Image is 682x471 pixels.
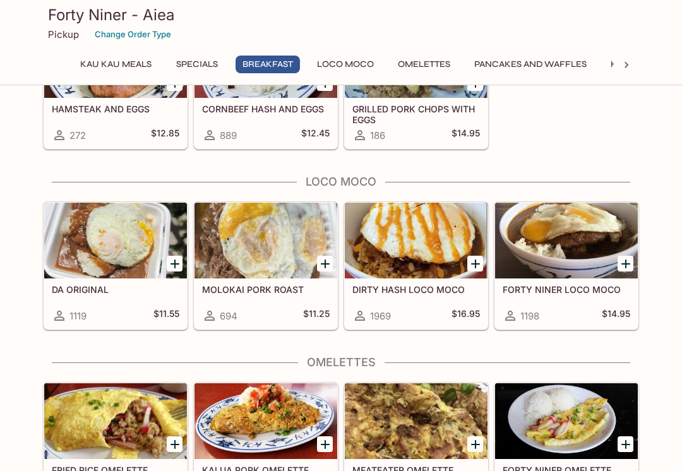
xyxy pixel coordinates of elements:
a: HAMSTEAK AND EGGS272$12.85 [44,21,188,149]
h5: CORNBEEF HASH AND EGGS [202,104,330,114]
h5: MOLOKAI PORK ROAST [202,284,330,295]
h5: $11.25 [303,308,330,323]
h5: $14.95 [452,128,480,143]
button: Add FORTY NINER LOCO MOCO [618,256,633,271]
span: 1119 [69,310,87,322]
div: HAMSTEAK AND EGGS [44,22,187,98]
h5: $12.45 [301,128,330,143]
h5: DA ORIGINAL [52,284,179,295]
button: Add MOLOKAI PORK ROAST [317,256,333,271]
div: KALUA PORK OMELETTE [194,383,337,459]
span: 889 [220,129,237,141]
h5: DIRTY HASH LOCO MOCO [352,284,480,295]
div: MOLOKAI PORK ROAST [194,203,337,278]
div: DA ORIGINAL [44,203,187,278]
a: MOLOKAI PORK ROAST694$11.25 [194,202,338,330]
a: DA ORIGINAL1119$11.55 [44,202,188,330]
button: Omelettes [391,56,457,73]
span: 694 [220,310,237,322]
div: DIRTY HASH LOCO MOCO [345,203,488,278]
button: Add FRIED RICE OMELETTE [167,436,182,452]
button: Pancakes and Waffles [467,56,594,73]
button: Breakfast [236,56,300,73]
h3: Forty Niner - Aiea [48,5,634,25]
div: FRIED RICE OMELETTE [44,383,187,459]
span: 186 [370,129,385,141]
h5: $14.95 [602,308,630,323]
div: FORTY NINER LOCO MOCO [495,203,638,278]
span: 1198 [520,310,539,322]
h4: Omelettes [43,355,639,369]
button: Add MEATEATER OMELETTE [467,436,483,452]
p: Pickup [48,28,79,40]
div: FORTY NINER OMELETTE [495,383,638,459]
h4: Loco Moco [43,175,639,189]
div: GRILLED PORK CHOPS WITH EGGS [345,22,488,98]
a: GRILLED PORK CHOPS WITH EGGS186$14.95 [344,21,488,149]
span: 272 [69,129,86,141]
a: CORNBEEF HASH AND EGGS889$12.45 [194,21,338,149]
button: Add KALUA PORK OMELETTE [317,436,333,452]
button: Add FORTY NINER OMELETTE [618,436,633,452]
button: Loco Moco [310,56,381,73]
h5: $11.55 [153,308,179,323]
button: Add DA ORIGINAL [167,256,182,271]
button: Change Order Type [89,25,177,44]
button: Add DIRTY HASH LOCO MOCO [467,256,483,271]
button: Kau Kau Meals [73,56,159,73]
h5: HAMSTEAK AND EGGS [52,104,179,114]
h5: $12.85 [151,128,179,143]
button: Specials [169,56,225,73]
span: 1969 [370,310,391,322]
div: MEATEATER OMELETTE [345,383,488,459]
h5: GRILLED PORK CHOPS WITH EGGS [352,104,480,124]
div: CORNBEEF HASH AND EGGS [194,22,337,98]
h5: $16.95 [452,308,480,323]
h5: FORTY NINER LOCO MOCO [503,284,630,295]
a: DIRTY HASH LOCO MOCO1969$16.95 [344,202,488,330]
a: FORTY NINER LOCO MOCO1198$14.95 [494,202,638,330]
